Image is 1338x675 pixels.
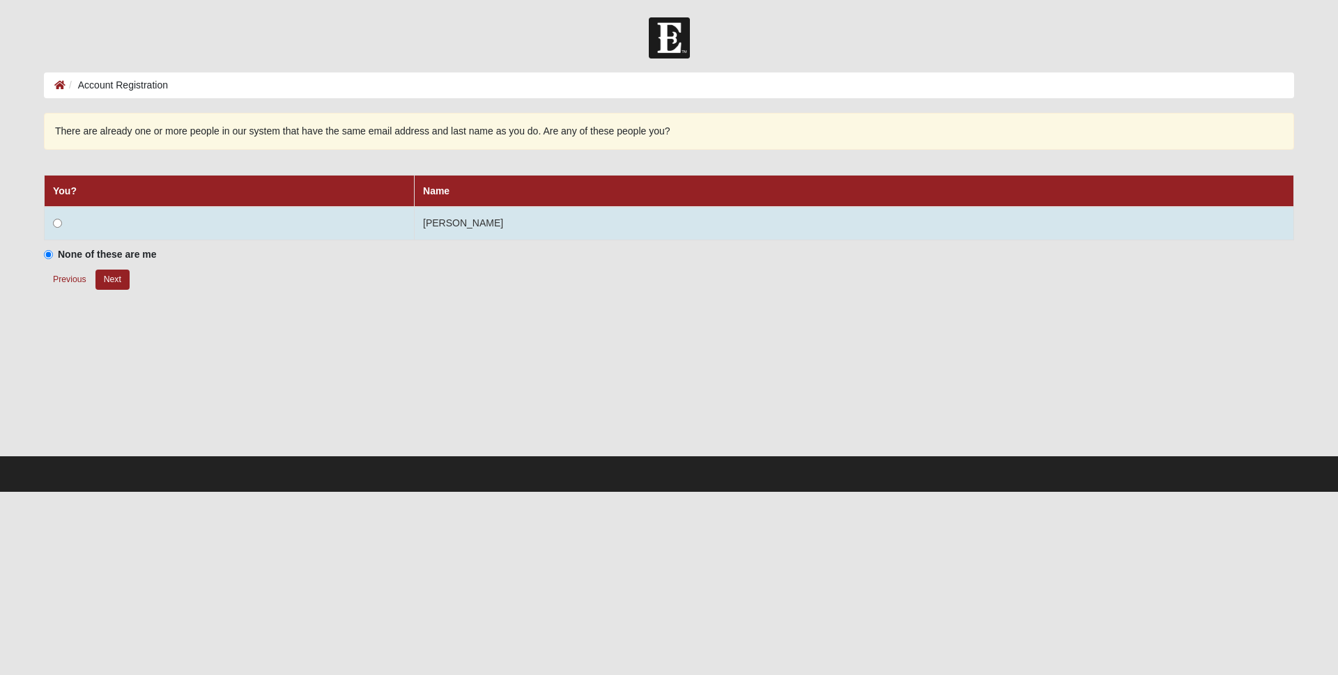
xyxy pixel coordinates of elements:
th: You? [45,175,415,207]
button: Previous [44,269,95,290]
th: Name [415,175,1294,207]
input: None of these are me [44,250,53,259]
button: Next [95,270,130,290]
strong: None of these are me [58,249,157,260]
img: Church of Eleven22 Logo [649,17,690,59]
div: There are already one or more people in our system that have the same email address and last name... [44,113,1294,150]
td: [PERSON_NAME] [415,207,1294,240]
li: Account Registration [66,78,168,93]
